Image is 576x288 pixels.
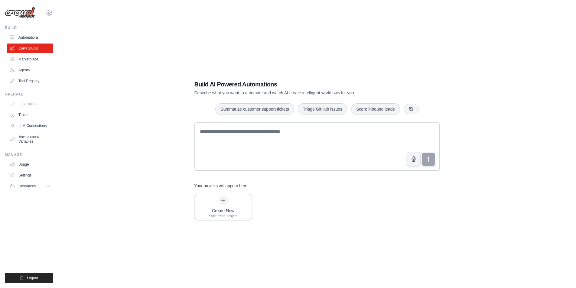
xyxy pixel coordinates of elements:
button: Resources [7,181,53,191]
p: Describe what you want to automate and watch AI create intelligent workflows for you [194,90,398,96]
div: Start fresh project [209,214,238,218]
button: Click to speak your automation idea [407,152,421,166]
button: Summarize customer support tickets [215,103,294,115]
a: Traces [7,110,53,120]
h3: Your projects will appear here [194,183,248,189]
h1: Build AI Powered Automations [194,80,398,89]
a: Integrations [7,99,53,109]
iframe: Chat Widget [546,259,576,288]
span: Logout [27,276,38,280]
a: Tool Registry [7,76,53,86]
div: Build [5,25,53,30]
div: Manage [5,152,53,157]
div: Operate [5,92,53,97]
div: Create New [209,208,238,214]
a: Marketplace [7,54,53,64]
a: Environment Variables [7,132,53,146]
a: LLM Connections [7,121,53,131]
button: Logout [5,273,53,283]
span: Resources [18,184,36,189]
button: Get new suggestions [404,104,419,114]
button: Score inbound leads [351,103,400,115]
img: Logo [5,7,35,18]
a: Settings [7,170,53,180]
button: Triage GitHub issues [298,103,347,115]
a: Automations [7,33,53,42]
a: Agents [7,65,53,75]
a: Usage [7,160,53,169]
a: Crew Studio [7,44,53,53]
